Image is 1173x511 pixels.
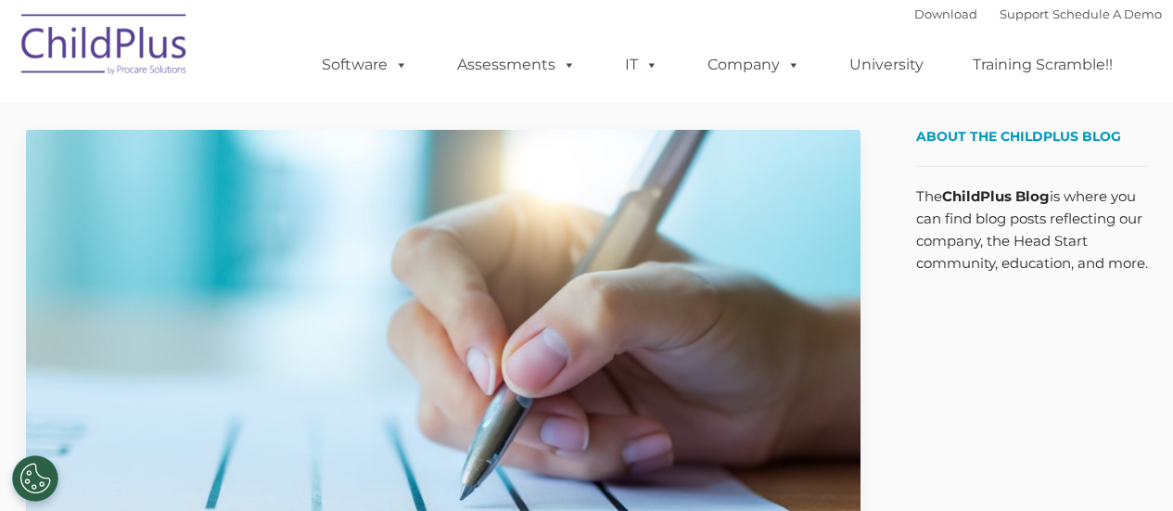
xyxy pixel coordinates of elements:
a: Schedule A Demo [1052,6,1162,21]
img: ChildPlus by Procare Solutions [12,1,198,94]
a: Support [1000,6,1049,21]
a: Download [914,6,977,21]
button: Cookies Settings [12,455,58,502]
font: | [914,6,1162,21]
strong: ChildPlus Blog [942,187,1050,205]
a: Company [689,46,819,83]
a: Assessments [439,46,594,83]
a: Training Scramble!! [954,46,1131,83]
a: Software [303,46,427,83]
p: The is where you can find blog posts reflecting our company, the Head Start community, education,... [916,185,1148,275]
a: University [831,46,942,83]
span: About the ChildPlus Blog [916,128,1121,145]
a: IT [606,46,677,83]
